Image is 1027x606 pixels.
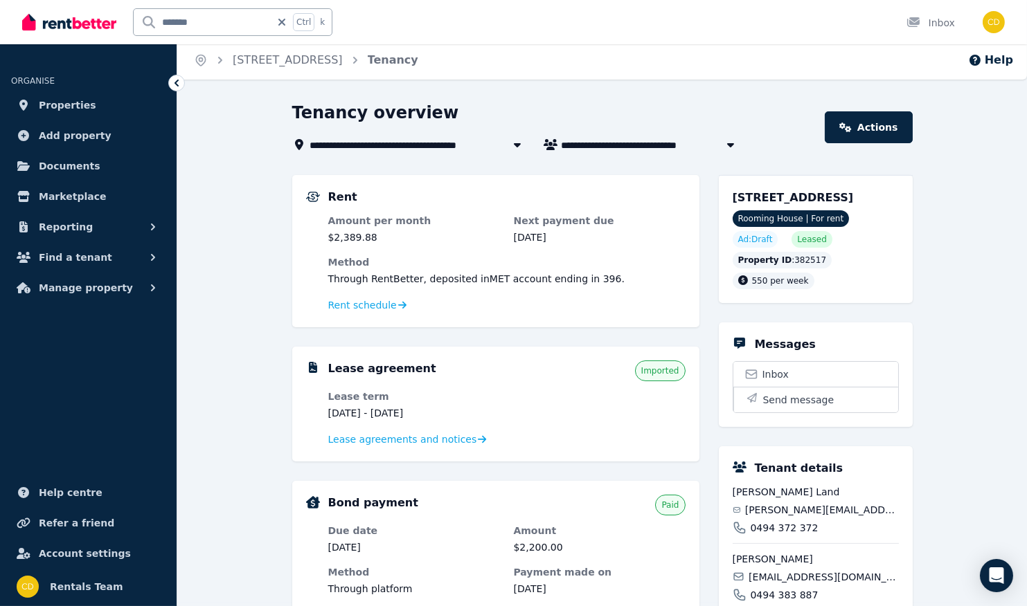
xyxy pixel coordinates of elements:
button: Find a tenant [11,244,166,271]
span: Ad: Draft [738,234,773,245]
span: Inbox [762,367,789,381]
span: Property ID [738,255,792,266]
span: [EMAIL_ADDRESS][DOMAIN_NAME] [749,570,898,584]
span: Send message [763,393,834,407]
span: Lease agreements and notices [328,432,477,446]
img: Bond Details [306,496,320,508]
a: Tenancy [368,53,418,66]
span: k [320,17,325,28]
span: Help centre [39,484,102,501]
h5: Bond payment [328,495,418,511]
dt: Method [328,565,500,579]
a: Inbox [733,362,898,387]
span: [STREET_ADDRESS] [733,191,854,204]
span: Rooming House | For rent [733,210,850,227]
a: Properties [11,91,166,119]
span: 0494 383 887 [751,588,819,602]
span: Find a tenant [39,249,112,266]
span: Ctrl [293,13,314,31]
img: Rental Payments [306,192,320,202]
span: Leased [797,234,826,245]
dd: $2,389.88 [328,230,500,244]
span: 0494 372 372 [751,521,819,535]
button: Reporting [11,213,166,241]
span: Rent schedule [328,298,397,312]
dt: Payment made on [514,565,686,579]
span: Rentals Team [50,578,123,595]
button: Manage property [11,274,166,302]
button: Help [968,52,1013,68]
h5: Tenant details [755,460,843,477]
a: Actions [825,111,912,143]
span: Documents [39,158,100,174]
div: Open Intercom Messenger [980,559,1013,592]
dt: Amount [514,524,686,538]
a: [STREET_ADDRESS] [233,53,343,66]
span: ORGANISE [11,76,55,86]
dd: Through platform [328,582,500,596]
button: Send message [733,387,898,412]
dt: Method [328,255,686,269]
span: Marketplace [39,188,106,205]
span: [PERSON_NAME] [733,552,899,566]
div: Inbox [907,16,955,30]
dt: Amount per month [328,214,500,228]
dd: $2,200.00 [514,540,686,554]
dd: [DATE] - [DATE] [328,406,500,420]
span: Through RentBetter , deposited in MET account ending in 396 . [328,273,625,284]
a: Lease agreements and notices [328,432,487,446]
dt: Lease term [328,389,500,403]
dt: Next payment due [514,214,686,228]
dt: Due date [328,524,500,538]
a: Add property [11,122,166,149]
dd: [DATE] [328,540,500,554]
span: Reporting [39,219,93,235]
a: Help centre [11,479,166,506]
span: [PERSON_NAME] Land [733,485,899,499]
img: Rentals Team [983,11,1005,33]
dd: [DATE] [514,582,686,596]
span: [PERSON_NAME][EMAIL_ADDRESS][DOMAIN_NAME] [745,503,899,517]
a: Marketplace [11,183,166,210]
dd: [DATE] [514,230,686,244]
span: Add property [39,127,111,144]
h1: Tenancy overview [292,102,459,124]
div: : 382517 [733,252,832,268]
a: Documents [11,152,166,180]
h5: Lease agreement [328,360,436,377]
a: Rent schedule [328,298,407,312]
img: RentBetter [22,12,116,33]
h5: Rent [328,189,357,205]
h5: Messages [755,336,816,353]
span: Properties [39,97,96,113]
nav: Breadcrumb [177,41,435,80]
a: Refer a friend [11,509,166,537]
span: Manage property [39,279,133,296]
span: 550 per week [752,276,809,286]
span: Paid [661,499,679,511]
a: Account settings [11,540,166,567]
span: Imported [641,365,679,376]
span: Refer a friend [39,515,114,531]
span: Account settings [39,545,131,562]
img: Rentals Team [17,576,39,598]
